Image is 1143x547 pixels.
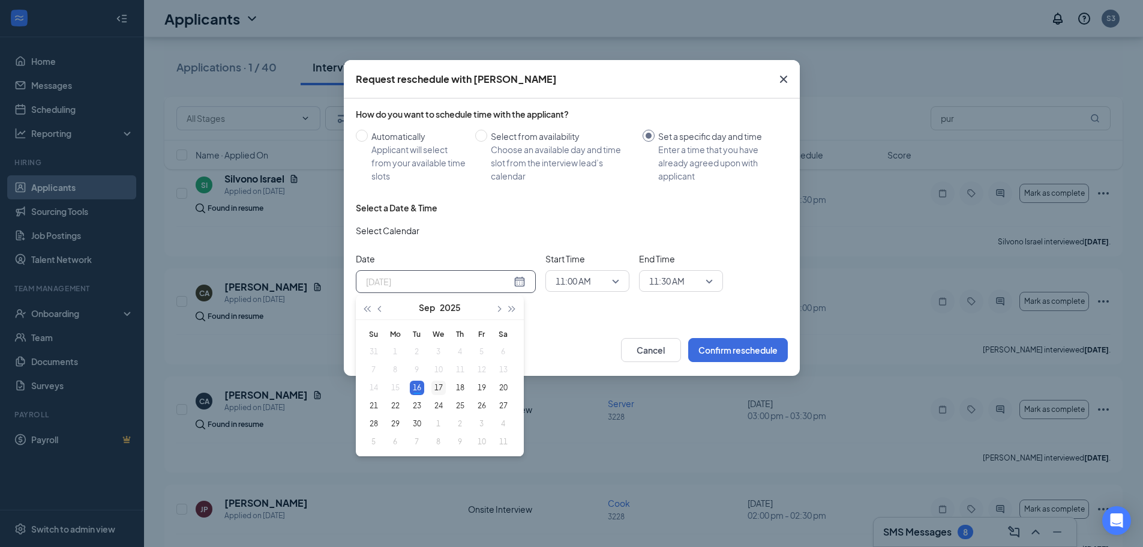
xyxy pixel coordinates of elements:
[388,399,403,413] div: 22
[367,417,381,431] div: 28
[776,72,791,86] svg: Cross
[410,435,424,449] div: 7
[658,130,778,143] div: Set a specific day and time
[431,399,446,413] div: 24
[449,325,471,343] th: Th
[491,130,633,143] div: Select from availability
[428,325,449,343] th: We
[356,202,437,214] div: Select a Date & Time
[367,435,381,449] div: 5
[371,143,466,183] div: Applicant will select from your available time slots
[363,415,385,433] td: 2025-09-28
[496,399,511,413] div: 27
[475,381,489,395] div: 19
[363,397,385,415] td: 2025-09-21
[385,325,406,343] th: Mo
[406,415,428,433] td: 2025-09-30
[388,435,403,449] div: 6
[406,325,428,343] th: Tu
[363,433,385,451] td: 2025-10-05
[471,379,493,397] td: 2025-09-19
[449,379,471,397] td: 2025-09-18
[410,417,424,431] div: 30
[491,143,633,183] div: Choose an available day and time slot from the interview lead’s calendar
[475,399,489,413] div: 26
[356,108,788,120] div: How do you want to schedule time with the applicant?
[419,295,435,319] button: Sep
[471,397,493,415] td: 2025-09-26
[431,417,446,431] div: 1
[367,399,381,413] div: 21
[475,417,489,431] div: 3
[371,130,466,143] div: Automatically
[471,433,493,451] td: 2025-10-10
[658,143,778,183] div: Enter a time that you have already agreed upon with applicant
[385,415,406,433] td: 2025-09-29
[366,275,511,288] input: Sep 16, 2025
[767,60,800,98] button: Close
[475,435,489,449] div: 10
[385,433,406,451] td: 2025-10-06
[493,325,514,343] th: Sa
[493,397,514,415] td: 2025-09-27
[440,295,461,319] button: 2025
[545,252,629,265] span: Start Time
[449,397,471,415] td: 2025-09-25
[431,381,446,395] div: 17
[356,73,557,86] div: Request reschedule with [PERSON_NAME]
[406,433,428,451] td: 2025-10-07
[388,417,403,431] div: 29
[410,399,424,413] div: 23
[649,272,685,290] span: 11:30 AM
[431,435,446,449] div: 8
[453,435,467,449] div: 9
[496,435,511,449] div: 11
[453,417,467,431] div: 2
[453,381,467,395] div: 18
[428,415,449,433] td: 2025-10-01
[496,417,511,431] div: 4
[471,325,493,343] th: Fr
[496,381,511,395] div: 20
[385,397,406,415] td: 2025-09-22
[449,415,471,433] td: 2025-10-02
[471,415,493,433] td: 2025-10-03
[688,338,788,362] button: Confirm reschedule
[406,379,428,397] td: 2025-09-16
[556,272,591,290] span: 11:00 AM
[1102,506,1131,535] div: Open Intercom Messenger
[449,433,471,451] td: 2025-10-09
[428,397,449,415] td: 2025-09-24
[363,325,385,343] th: Su
[639,252,723,265] span: End Time
[493,433,514,451] td: 2025-10-11
[406,397,428,415] td: 2025-09-23
[493,379,514,397] td: 2025-09-20
[493,415,514,433] td: 2025-10-04
[356,252,536,265] span: Date
[621,338,681,362] button: Cancel
[356,224,419,237] span: Select Calendar
[453,399,467,413] div: 25
[428,433,449,451] td: 2025-10-08
[410,381,424,395] div: 16
[428,379,449,397] td: 2025-09-17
